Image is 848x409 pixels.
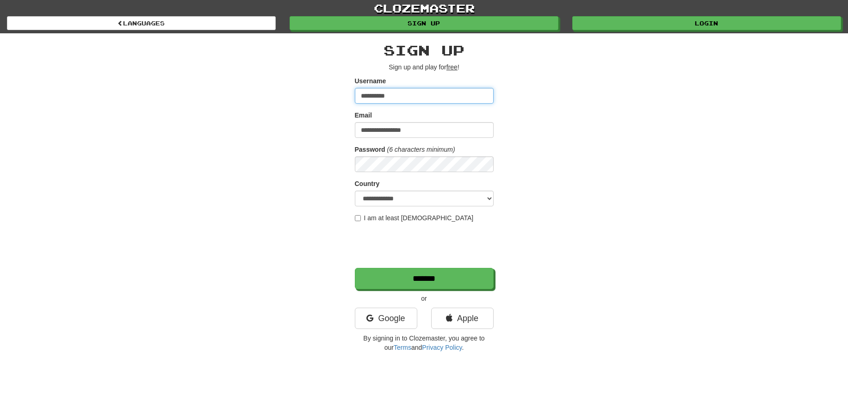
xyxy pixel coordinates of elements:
[446,63,458,71] u: free
[387,146,455,153] em: (6 characters minimum)
[355,215,361,221] input: I am at least [DEMOGRAPHIC_DATA]
[422,344,462,351] a: Privacy Policy
[355,294,494,303] p: or
[355,179,380,188] label: Country
[355,213,474,223] label: I am at least [DEMOGRAPHIC_DATA]
[394,344,411,351] a: Terms
[7,16,276,30] a: Languages
[572,16,841,30] a: Login
[355,145,385,154] label: Password
[355,308,417,329] a: Google
[290,16,558,30] a: Sign up
[355,76,386,86] label: Username
[355,111,372,120] label: Email
[355,334,494,352] p: By signing in to Clozemaster, you agree to our and .
[355,227,495,263] iframe: reCAPTCHA
[355,43,494,58] h2: Sign up
[355,62,494,72] p: Sign up and play for !
[431,308,494,329] a: Apple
